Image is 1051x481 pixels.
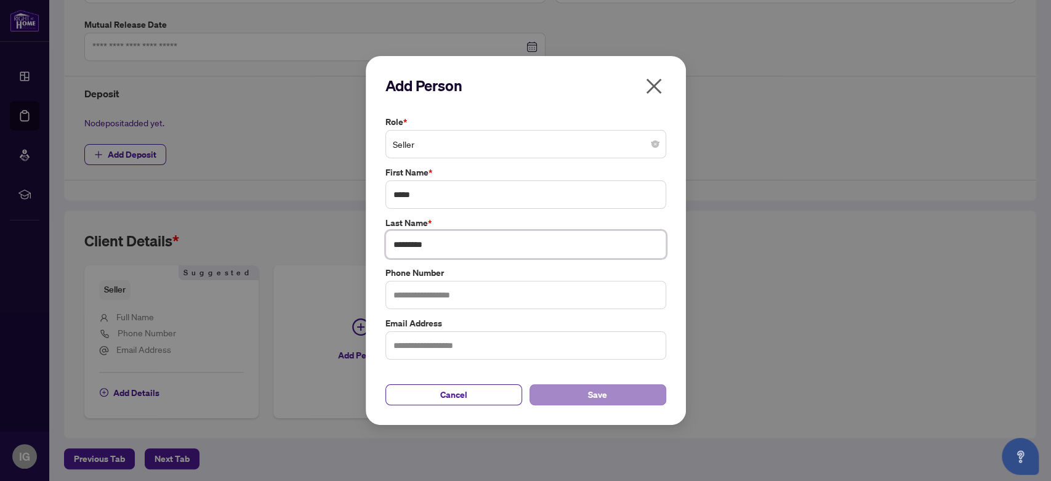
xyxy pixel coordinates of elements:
[440,385,467,405] span: Cancel
[530,384,666,405] button: Save
[385,76,666,95] h2: Add Person
[385,317,666,330] label: Email Address
[385,115,666,129] label: Role
[1002,438,1039,475] button: Open asap
[651,140,659,148] span: close-circle
[385,216,666,230] label: Last Name
[644,76,664,96] span: close
[588,385,607,405] span: Save
[385,384,522,405] button: Cancel
[385,266,666,280] label: Phone Number
[393,132,659,156] span: Seller
[385,166,666,179] label: First Name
